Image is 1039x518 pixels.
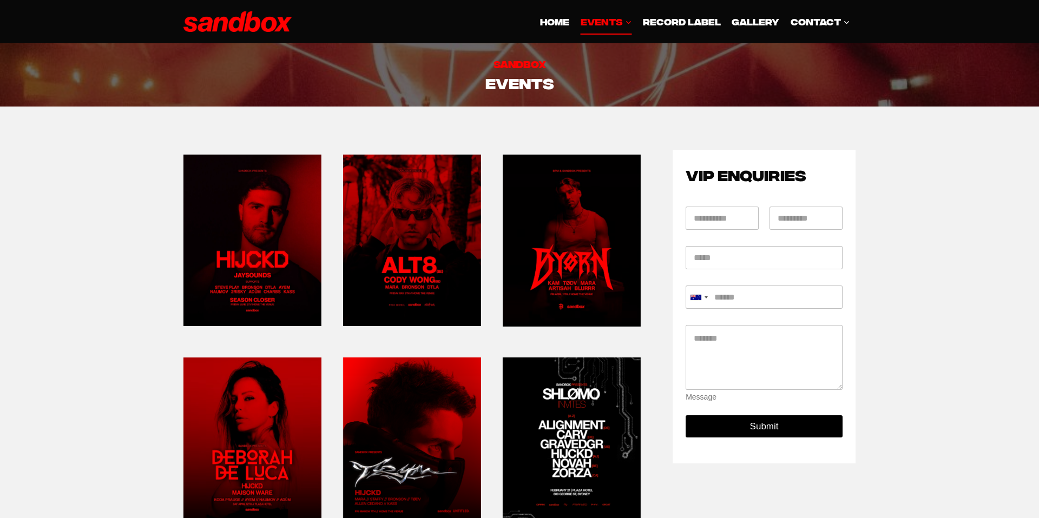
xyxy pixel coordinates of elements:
[183,56,856,71] h6: Sandbox
[686,285,712,309] button: Selected country
[686,393,843,402] div: Message
[785,9,856,35] a: CONTACT
[726,9,785,35] a: GALLERY
[686,415,843,437] button: Submit
[686,285,843,309] input: Mobile
[535,9,856,35] nav: Primary Navigation
[686,163,843,185] h2: VIP ENQUIRIES
[637,9,726,35] a: Record Label
[183,71,856,94] h2: Events
[581,14,632,29] span: EVENTS
[183,11,292,32] img: Sandbox
[535,9,575,35] a: HOME
[791,14,850,29] span: CONTACT
[575,9,637,35] a: EVENTS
